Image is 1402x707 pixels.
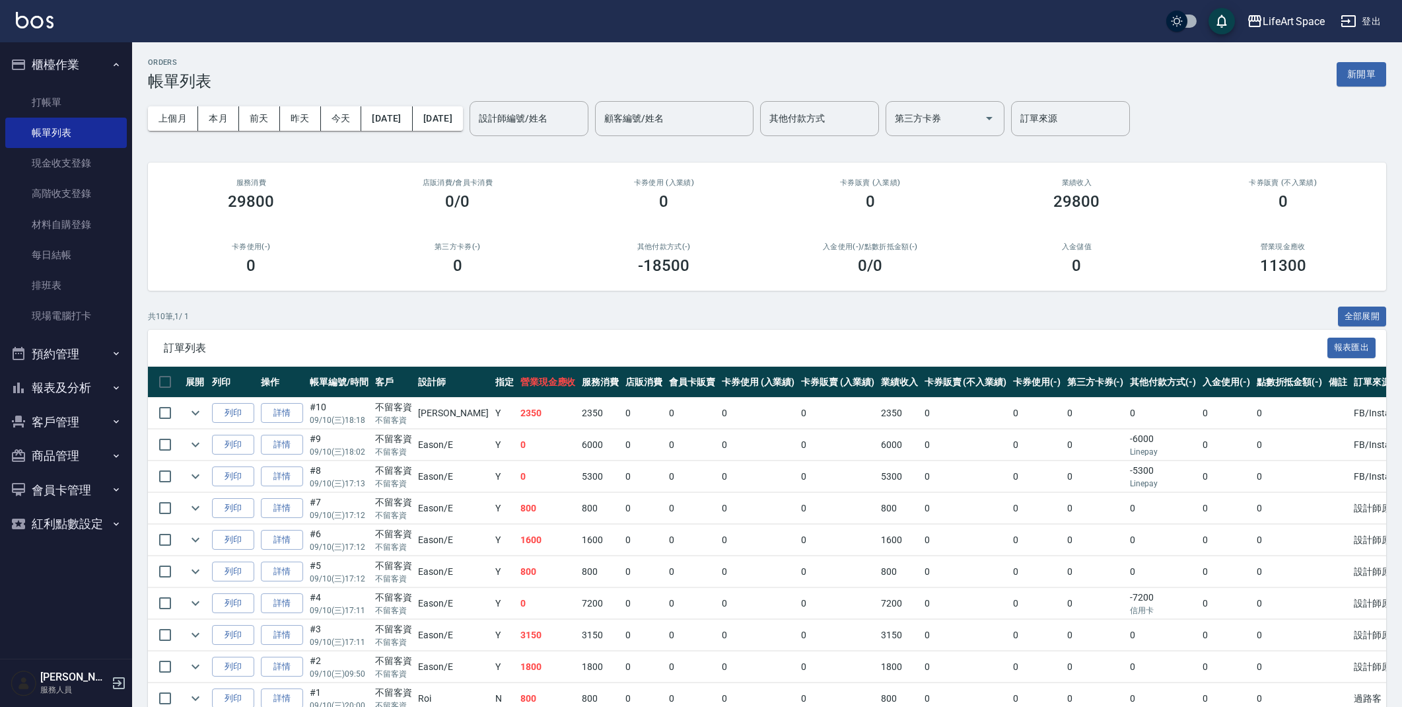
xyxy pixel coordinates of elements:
[783,242,958,251] h2: 入金使用(-) /點數折抵金額(-)
[1127,525,1199,556] td: 0
[798,493,878,524] td: 0
[1199,461,1253,492] td: 0
[306,367,372,398] th: 帳單編號/時間
[1335,9,1386,34] button: 登出
[578,429,622,461] td: 6000
[798,398,878,429] td: 0
[492,429,517,461] td: Y
[1010,620,1064,651] td: 0
[16,12,53,28] img: Logo
[719,556,798,587] td: 0
[878,493,921,524] td: 800
[186,403,205,423] button: expand row
[1337,67,1386,80] a: 新開單
[258,367,306,398] th: 操作
[372,367,415,398] th: 客戶
[517,620,579,651] td: 3150
[878,620,921,651] td: 3150
[1253,525,1326,556] td: 0
[261,625,303,646] a: 詳情
[310,573,368,585] p: 09/10 (三) 17:12
[375,509,412,521] p: 不留客資
[577,178,752,187] h2: 卡券使用 (入業績)
[1196,242,1371,251] h2: 營業現金應收
[306,429,372,461] td: #9
[921,556,1010,587] td: 0
[306,398,372,429] td: #10
[622,525,666,556] td: 0
[719,588,798,619] td: 0
[492,398,517,429] td: Y
[719,493,798,524] td: 0
[1064,588,1127,619] td: 0
[578,651,622,683] td: 1800
[1072,256,1081,275] h3: 0
[148,72,211,91] h3: 帳單列表
[798,588,878,619] td: 0
[517,651,579,683] td: 1800
[40,684,108,696] p: 服務人員
[1325,367,1350,398] th: 備註
[666,620,719,651] td: 0
[1064,429,1127,461] td: 0
[186,466,205,486] button: expand row
[239,106,280,131] button: 前天
[666,651,719,683] td: 0
[5,87,127,118] a: 打帳單
[989,178,1164,187] h2: 業績收入
[517,398,579,429] td: 2350
[578,461,622,492] td: 5300
[921,651,1010,683] td: 0
[878,367,921,398] th: 業績收入
[375,541,412,553] p: 不留客資
[622,429,666,461] td: 0
[666,525,719,556] td: 0
[666,556,719,587] td: 0
[375,636,412,648] p: 不留客資
[415,556,491,587] td: Eason /E
[1253,556,1326,587] td: 0
[622,588,666,619] td: 0
[719,461,798,492] td: 0
[1253,367,1326,398] th: 點數折抵金額(-)
[375,432,412,446] div: 不留客資
[578,588,622,619] td: 7200
[666,398,719,429] td: 0
[1199,367,1253,398] th: 入金使用(-)
[375,605,412,616] p: 不留客資
[921,367,1010,398] th: 卡券販賣 (不入業績)
[1199,429,1253,461] td: 0
[415,461,491,492] td: Eason /E
[921,461,1010,492] td: 0
[148,106,198,131] button: 上個月
[306,588,372,619] td: #4
[212,403,254,424] button: 列印
[492,651,517,683] td: Y
[517,556,579,587] td: 800
[921,429,1010,461] td: 0
[375,654,412,668] div: 不留客資
[1064,367,1127,398] th: 第三方卡券(-)
[798,429,878,461] td: 0
[212,657,254,677] button: 列印
[212,498,254,519] button: 列印
[1338,307,1387,327] button: 全部展開
[517,461,579,492] td: 0
[578,493,622,524] td: 800
[186,657,205,677] button: expand row
[1130,605,1196,616] p: 信用卡
[798,461,878,492] td: 0
[1337,62,1386,87] button: 新開單
[719,620,798,651] td: 0
[1064,493,1127,524] td: 0
[415,367,491,398] th: 設計師
[415,398,491,429] td: [PERSON_NAME]
[1127,588,1199,619] td: -7200
[1064,620,1127,651] td: 0
[280,106,321,131] button: 昨天
[921,493,1010,524] td: 0
[979,108,1000,129] button: Open
[878,651,921,683] td: 1800
[310,509,368,521] p: 09/10 (三) 17:12
[212,435,254,455] button: 列印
